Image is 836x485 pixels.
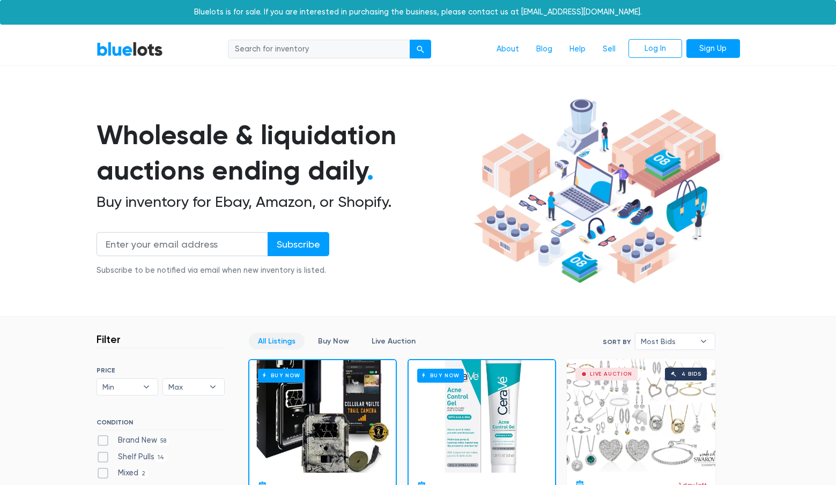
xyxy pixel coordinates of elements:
[168,379,204,395] span: Max
[157,437,170,445] span: 58
[154,453,168,462] span: 14
[97,467,149,479] label: Mixed
[97,367,225,374] h6: PRICE
[409,360,555,473] a: Buy Now
[97,265,329,277] div: Subscribe to be notified via email when new inventory is listed.
[594,39,624,59] a: Sell
[202,379,224,395] b: ▾
[528,39,561,59] a: Blog
[561,39,594,59] a: Help
[258,369,305,382] h6: Buy Now
[97,451,168,463] label: Shelf Pulls
[367,154,374,186] span: .
[692,333,715,349] b: ▾
[97,333,121,346] h3: Filter
[641,333,694,349] span: Most Bids
[603,337,631,347] label: Sort By
[682,371,701,377] div: 4 bids
[138,470,149,479] span: 2
[249,333,305,349] a: All Listings
[97,232,268,256] input: Enter your email address
[102,379,138,395] span: Min
[470,94,724,289] img: hero-ee84e7d0318cb26816c560f6b4441b76977f77a177738b4e94f68c95b2b83dbb.png
[97,117,470,189] h1: Wholesale & liquidation auctions ending daily
[488,39,528,59] a: About
[135,379,158,395] b: ▾
[567,359,715,472] a: Live Auction 4 bids
[249,360,396,473] a: Buy Now
[97,419,225,430] h6: CONDITION
[97,435,170,446] label: Brand New
[686,39,740,58] a: Sign Up
[309,333,358,349] a: Buy Now
[628,39,682,58] a: Log In
[97,193,470,211] h2: Buy inventory for Ebay, Amazon, or Shopify.
[268,232,329,256] input: Subscribe
[590,371,632,377] div: Live Auction
[362,333,425,349] a: Live Auction
[97,41,163,57] a: BlueLots
[417,369,464,382] h6: Buy Now
[228,40,410,59] input: Search for inventory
